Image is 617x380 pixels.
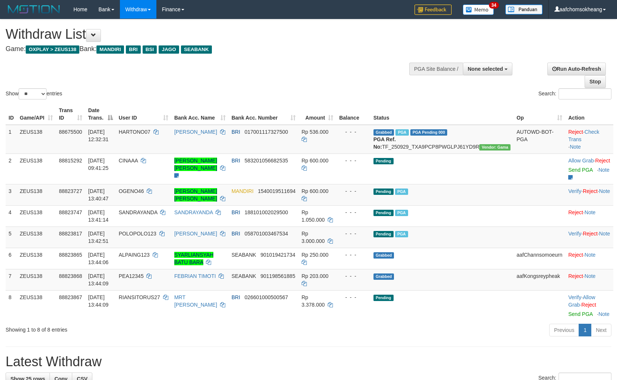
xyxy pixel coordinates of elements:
div: - - - [339,272,368,280]
span: Copy 188101002029500 to clipboard [245,209,288,215]
span: 88815292 [59,158,82,164]
img: panduan.png [505,4,543,15]
a: Note [599,231,610,237]
span: BRI [126,45,140,54]
td: AUTOWD-BOT-PGA [513,125,565,154]
span: 88823727 [59,188,82,194]
th: Op: activate to sort column ascending [513,104,565,125]
span: [DATE] 12:32:31 [88,129,109,142]
span: Pending [373,158,394,164]
label: Search: [538,88,611,99]
th: Date Trans.: activate to sort column descending [85,104,116,125]
th: Bank Acc. Number: activate to sort column ascending [229,104,299,125]
a: MRT [PERSON_NAME] [174,294,217,308]
a: Reject [568,129,583,135]
span: [DATE] 13:42:51 [88,231,109,244]
a: Next [591,324,611,336]
span: HARTONO07 [119,129,150,135]
a: Note [570,144,581,150]
a: Verify [568,231,581,237]
img: MOTION_logo.png [6,4,62,15]
a: Reject [568,209,583,215]
span: 88823747 [59,209,82,215]
a: Note [585,273,596,279]
td: aafChannsomoeurn [513,248,565,269]
span: Rp 3.378.000 [302,294,325,308]
a: Check Trans [568,129,599,142]
a: Note [598,311,610,317]
a: Previous [549,324,579,336]
img: Button%20Memo.svg [463,4,494,15]
a: FEBRIAN TIMOTI [174,273,216,279]
span: Copy 017001117327500 to clipboard [245,129,288,135]
div: - - - [339,251,368,259]
span: [DATE] 13:44:06 [88,252,109,265]
span: JAGO [159,45,179,54]
span: 88823868 [59,273,82,279]
span: SANDRAYANDA [119,209,158,215]
th: Action [565,104,613,125]
a: Note [585,252,596,258]
td: · · [565,290,613,321]
td: 6 [6,248,17,269]
a: [PERSON_NAME] [174,129,217,135]
span: Rp 250.000 [302,252,328,258]
td: · · [565,227,613,248]
td: 5 [6,227,17,248]
td: 2 [6,153,17,184]
a: Verify [568,188,581,194]
span: [DATE] 09:41:25 [88,158,109,171]
span: ALPAING123 [119,252,150,258]
span: Marked by aafchomsokheang [395,231,408,237]
td: ZEUS138 [17,153,56,184]
span: Grabbed [373,129,394,136]
a: Reject [568,252,583,258]
span: Marked by aafchomsokheang [395,210,408,216]
span: 34 [489,2,499,9]
a: [PERSON_NAME] [174,231,217,237]
span: OGENO46 [119,188,144,194]
span: Marked by aafchomsokheang [395,189,408,195]
span: 88823865 [59,252,82,258]
span: [DATE] 13:40:47 [88,188,109,202]
span: [DATE] 13:44:09 [88,273,109,286]
span: MANDIRI [232,188,254,194]
span: CINAAA [119,158,138,164]
span: Marked by aaftrukkakada [395,129,408,136]
td: · [565,205,613,227]
span: BSI [143,45,157,54]
td: 3 [6,184,17,205]
span: SEABANK [181,45,212,54]
td: ZEUS138 [17,227,56,248]
span: Rp 600.000 [302,188,328,194]
td: 8 [6,290,17,321]
td: 4 [6,205,17,227]
th: Trans ID: activate to sort column ascending [56,104,85,125]
span: [DATE] 13:44:09 [88,294,109,308]
a: Note [599,188,610,194]
a: Note [598,167,610,173]
td: ZEUS138 [17,125,56,154]
a: [PERSON_NAME] [PERSON_NAME] [174,158,217,171]
th: Bank Acc. Name: activate to sort column ascending [171,104,229,125]
span: Grabbed [373,273,394,280]
th: Status [370,104,514,125]
span: Pending [373,295,394,301]
a: Allow Grab [568,294,595,308]
div: - - - [339,128,368,136]
span: Rp 3.000.000 [302,231,325,244]
th: Game/API: activate to sort column ascending [17,104,56,125]
span: Copy 1540019511694 to clipboard [258,188,295,194]
a: Send PGA [568,311,592,317]
th: ID [6,104,17,125]
span: RIANSITORUS27 [119,294,160,300]
span: BRI [232,231,240,237]
a: Send PGA [568,167,592,173]
a: Reject [583,231,598,237]
span: MANDIRI [96,45,124,54]
span: [DATE] 13:41:14 [88,209,109,223]
select: Showentries [19,88,47,99]
span: Rp 203.000 [302,273,328,279]
span: Vendor URL: https://trx31.1velocity.biz [479,144,511,151]
label: Show entries [6,88,62,99]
